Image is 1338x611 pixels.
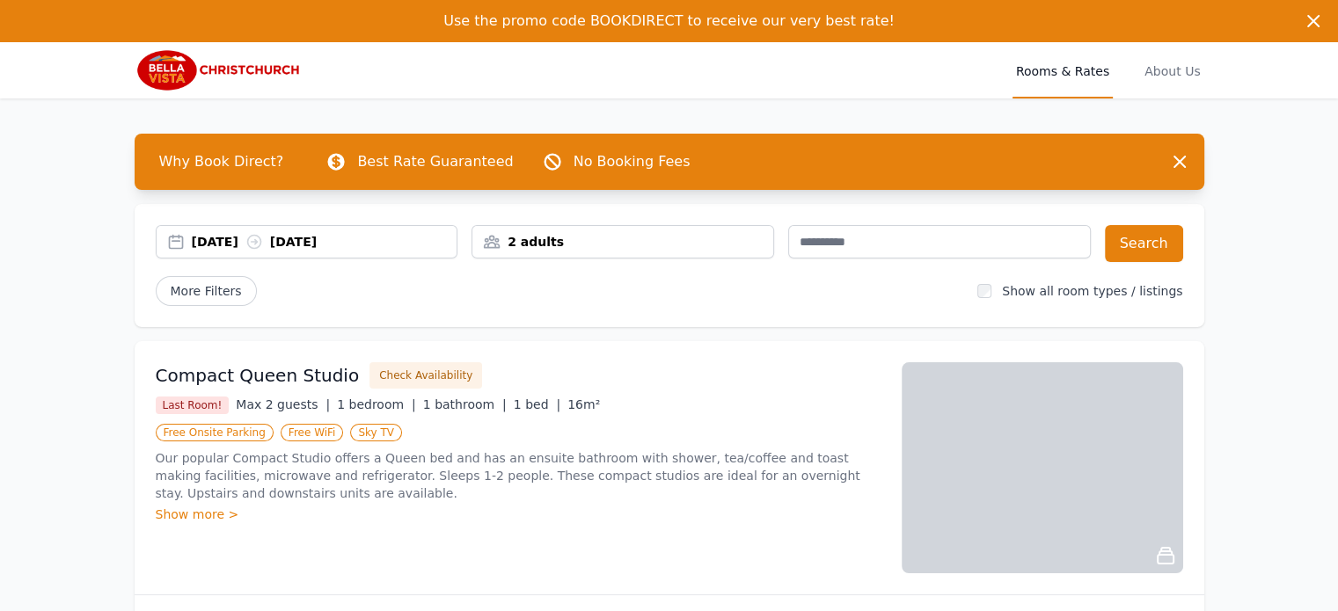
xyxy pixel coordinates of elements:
label: Show all room types / listings [1002,284,1182,298]
span: More Filters [156,276,257,306]
img: Bella Vista Christchurch [135,49,304,91]
span: 16m² [567,397,600,411]
p: Our popular Compact Studio offers a Queen bed and has an ensuite bathroom with shower, tea/coffee... [156,449,881,502]
a: Rooms & Rates [1013,42,1113,98]
span: Last Room! [156,396,230,414]
span: Max 2 guests | [236,397,330,411]
a: About Us [1141,42,1203,98]
p: Best Rate Guaranteed [357,151,513,172]
span: 1 bed | [514,397,560,411]
p: No Booking Fees [574,151,691,172]
span: Use the promo code BOOKDIRECT to receive our very best rate! [443,12,895,29]
button: Search [1105,225,1183,262]
span: Why Book Direct? [145,144,298,179]
span: Free Onsite Parking [156,424,274,441]
span: 1 bedroom | [337,397,416,411]
span: Free WiFi [281,424,344,441]
span: 1 bathroom | [423,397,507,411]
div: 2 adults [472,233,773,251]
div: [DATE] [DATE] [192,233,457,251]
div: Show more > [156,506,881,523]
h3: Compact Queen Studio [156,363,360,388]
button: Check Availability [369,362,482,389]
span: Sky TV [350,424,402,441]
